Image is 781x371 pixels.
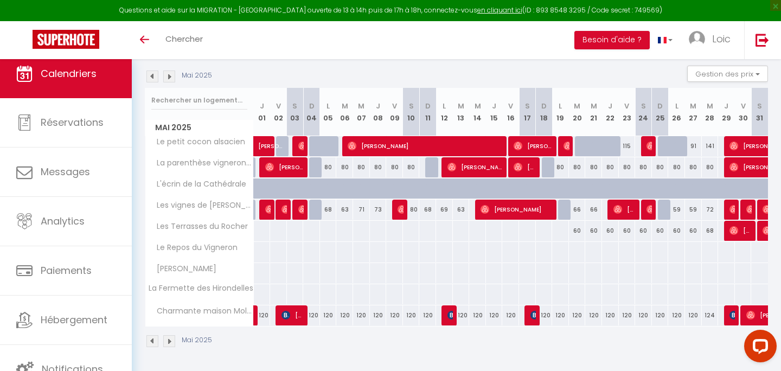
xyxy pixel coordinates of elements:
[386,88,403,136] th: 09
[652,221,669,241] div: 60
[635,305,652,325] div: 120
[702,221,719,241] div: 68
[419,200,436,220] div: 68
[265,157,304,177] span: [PERSON_NAME]
[685,221,702,241] div: 60
[585,88,602,136] th: 21
[336,88,353,136] th: 06
[336,305,353,325] div: 120
[569,221,586,241] div: 60
[254,88,271,136] th: 01
[281,305,304,325] span: [PERSON_NAME]
[419,305,436,325] div: 120
[403,88,420,136] th: 10
[403,157,420,177] div: 80
[608,101,612,111] abbr: J
[690,101,696,111] abbr: M
[652,305,669,325] div: 120
[641,101,646,111] abbr: S
[602,157,619,177] div: 80
[569,200,586,220] div: 66
[353,157,370,177] div: 80
[668,305,685,325] div: 120
[320,305,337,325] div: 120
[292,101,297,111] abbr: S
[254,136,271,157] a: [PERSON_NAME]
[353,305,370,325] div: 120
[409,101,414,111] abbr: S
[303,88,320,136] th: 04
[685,136,702,156] div: 91
[635,88,652,136] th: 24
[358,101,364,111] abbr: M
[619,221,636,241] div: 60
[569,157,586,177] div: 80
[320,200,337,220] div: 68
[147,200,255,212] span: Les vignes de [PERSON_NAME]
[492,101,496,111] abbr: J
[336,157,353,177] div: 80
[574,101,580,111] abbr: M
[147,263,219,275] span: [PERSON_NAME]
[514,157,536,177] span: [PERSON_NAME]
[147,157,255,169] span: La parenthèse vigneronne
[635,221,652,241] div: 60
[370,200,387,220] div: 73
[309,101,315,111] abbr: D
[41,313,107,327] span: Hébergement
[258,130,283,151] span: [PERSON_NAME]
[741,101,746,111] abbr: V
[270,88,287,136] th: 02
[481,199,553,220] span: [PERSON_NAME]
[668,221,685,241] div: 60
[151,91,247,110] input: Rechercher un logement...
[685,88,702,136] th: 27
[353,88,370,136] th: 07
[619,157,636,177] div: 80
[602,88,619,136] th: 22
[486,88,503,136] th: 15
[260,101,264,111] abbr: J
[585,221,602,241] div: 60
[147,221,251,233] span: Les Terrasses du Rocher
[668,88,685,136] th: 26
[729,220,752,241] span: [PERSON_NAME]
[320,157,337,177] div: 80
[552,305,569,325] div: 120
[751,88,768,136] th: 31
[536,305,553,325] div: 120
[370,305,387,325] div: 120
[735,88,752,136] th: 30
[729,199,735,220] span: [PERSON_NAME]
[536,88,553,136] th: 18
[486,305,503,325] div: 120
[386,305,403,325] div: 120
[646,199,652,220] span: [PERSON_NAME]
[559,101,562,111] abbr: L
[508,101,513,111] abbr: V
[619,136,636,156] div: 115
[757,101,762,111] abbr: S
[281,199,287,220] span: [PERSON_NAME]
[707,101,713,111] abbr: M
[469,88,486,136] th: 14
[147,136,248,148] span: Le petit cocon alsacien
[702,88,719,136] th: 28
[147,242,240,254] span: Le Repos du Vigneron
[712,32,731,46] span: Loic
[646,136,652,156] span: [PERSON_NAME]
[585,200,602,220] div: 66
[303,305,320,325] div: 120
[376,101,380,111] abbr: J
[41,116,104,129] span: Réservations
[746,199,752,220] span: [PERSON_NAME]
[370,88,387,136] th: 08
[41,67,97,80] span: Calendriers
[453,305,470,325] div: 120
[182,71,212,81] p: Mai 2025
[447,305,453,325] span: Hathaichon Sirigrivatanawong
[425,101,431,111] abbr: D
[298,199,304,220] span: [PERSON_NAME]
[370,157,387,177] div: 80
[265,199,271,220] span: [PERSON_NAME]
